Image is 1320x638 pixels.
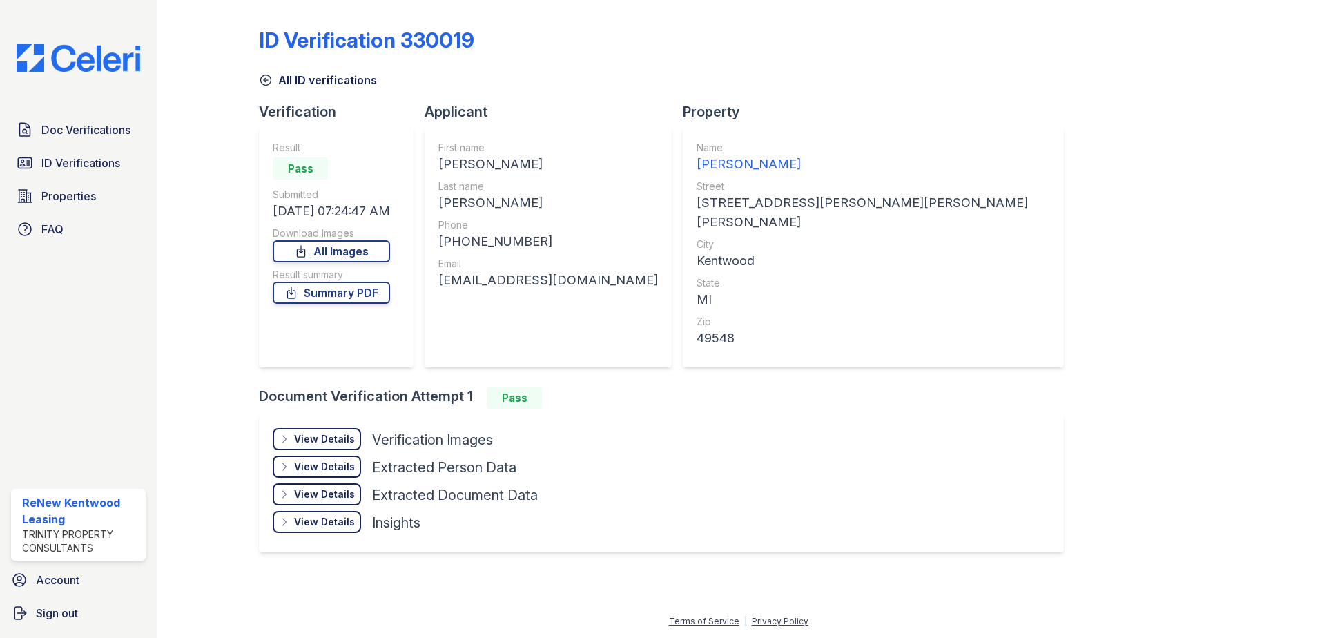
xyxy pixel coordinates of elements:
div: [PERSON_NAME] [438,155,658,174]
a: Properties [11,182,146,210]
div: Pass [273,157,328,180]
div: | [744,616,747,626]
div: First name [438,141,658,155]
div: MI [697,290,1050,309]
div: [STREET_ADDRESS][PERSON_NAME][PERSON_NAME][PERSON_NAME] [697,193,1050,232]
div: 49548 [697,329,1050,348]
a: All Images [273,240,390,262]
div: Extracted Person Data [372,458,516,477]
span: Sign out [36,605,78,621]
img: CE_Logo_Blue-a8612792a0a2168367f1c8372b55b34899dd931a85d93a1a3d3e32e68fde9ad4.png [6,44,151,72]
div: Verification [259,102,425,122]
span: FAQ [41,221,64,238]
div: [PERSON_NAME] [697,155,1050,174]
div: Result summary [273,268,390,282]
div: ReNew Kentwood Leasing [22,494,140,528]
div: Zip [697,315,1050,329]
div: [PHONE_NUMBER] [438,232,658,251]
div: Name [697,141,1050,155]
a: Sign out [6,599,151,627]
a: Doc Verifications [11,116,146,144]
div: Verification Images [372,430,493,449]
div: View Details [294,432,355,446]
a: Name [PERSON_NAME] [697,141,1050,174]
a: All ID verifications [259,72,377,88]
div: Submitted [273,188,390,202]
div: Document Verification Attempt 1 [259,387,1075,409]
div: Extracted Document Data [372,485,538,505]
a: Account [6,566,151,594]
div: [PERSON_NAME] [438,193,658,213]
div: View Details [294,487,355,501]
div: State [697,276,1050,290]
a: ID Verifications [11,149,146,177]
div: Applicant [425,102,683,122]
div: View Details [294,515,355,529]
a: Terms of Service [669,616,739,626]
div: Kentwood [697,251,1050,271]
div: Email [438,257,658,271]
div: Download Images [273,226,390,240]
a: Privacy Policy [752,616,808,626]
a: FAQ [11,215,146,243]
div: City [697,238,1050,251]
div: Street [697,180,1050,193]
div: Result [273,141,390,155]
div: Phone [438,218,658,232]
div: Trinity Property Consultants [22,528,140,555]
div: Property [683,102,1075,122]
div: View Details [294,460,355,474]
div: Last name [438,180,658,193]
div: [EMAIL_ADDRESS][DOMAIN_NAME] [438,271,658,290]
div: [DATE] 07:24:47 AM [273,202,390,221]
a: Summary PDF [273,282,390,304]
div: Insights [372,513,420,532]
span: ID Verifications [41,155,120,171]
span: Account [36,572,79,588]
div: ID Verification 330019 [259,28,474,52]
div: Pass [487,387,542,409]
span: Doc Verifications [41,122,130,138]
span: Properties [41,188,96,204]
